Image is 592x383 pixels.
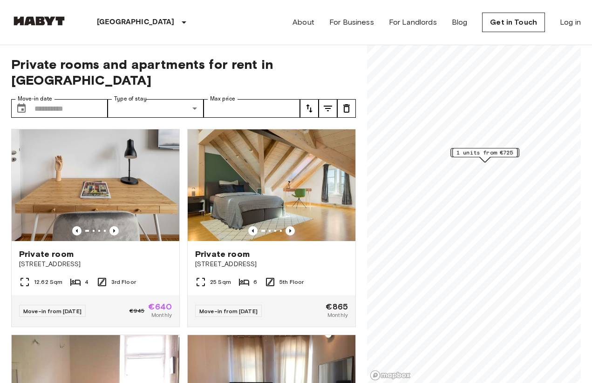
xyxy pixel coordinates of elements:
span: Private room [19,249,74,260]
span: €945 [129,307,145,315]
button: Choose date [12,99,31,118]
span: Monthly [151,311,172,319]
span: 5th Floor [279,278,304,286]
span: 3rd Floor [111,278,136,286]
a: For Landlords [389,17,437,28]
label: Type of stay [114,95,147,103]
span: Private room [195,249,250,260]
a: Blog [452,17,468,28]
img: Habyt [11,16,67,26]
a: Marketing picture of unit DE-02-023-002-02HFPrevious imagePrevious imagePrivate room[STREET_ADDRE... [11,129,180,327]
span: €640 [148,302,172,311]
button: tune [337,99,356,118]
img: Marketing picture of unit DE-02-023-002-02HF [12,129,179,241]
span: Move-in from [DATE] [199,308,258,315]
button: Previous image [286,226,295,235]
button: tune [300,99,319,118]
span: Private rooms and apartments for rent in [GEOGRAPHIC_DATA] [11,56,356,88]
span: [STREET_ADDRESS] [19,260,172,269]
img: Marketing picture of unit DE-02-006-001-05HF [188,129,355,241]
span: 25 Sqm [210,278,231,286]
span: 12.62 Sqm [34,278,62,286]
a: Log in [560,17,581,28]
p: [GEOGRAPHIC_DATA] [97,17,175,28]
div: Map marker [452,148,517,162]
button: Previous image [72,226,82,235]
span: €865 [326,302,348,311]
label: Move-in date [18,95,52,103]
span: Move-in from [DATE] [23,308,82,315]
a: Marketing picture of unit DE-02-006-001-05HFPrevious imagePrevious imagePrivate room[STREET_ADDRE... [187,129,356,327]
span: [STREET_ADDRESS] [195,260,348,269]
span: 4 [85,278,88,286]
button: Previous image [248,226,258,235]
button: tune [319,99,337,118]
span: 6 [253,278,257,286]
div: Map marker [451,148,519,162]
a: For Business [329,17,374,28]
button: Previous image [109,226,119,235]
span: Monthly [327,311,348,319]
a: About [293,17,314,28]
a: Get in Touch [482,13,545,32]
a: Mapbox logo [370,370,411,381]
label: Max price [210,95,235,103]
span: 1 units from €725 [456,148,513,157]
